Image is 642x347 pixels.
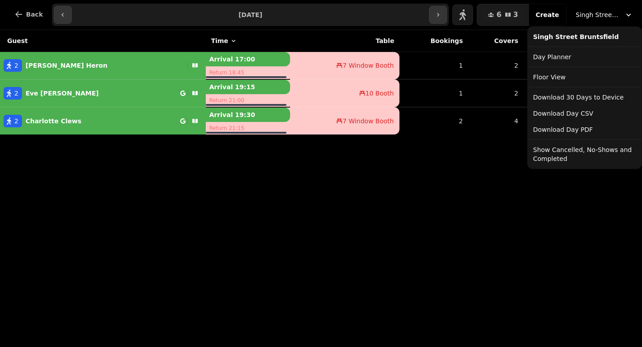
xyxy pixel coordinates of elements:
div: Singh Street Bruntsfield [527,26,642,169]
button: Download Day CSV [529,105,640,121]
button: Download Day PDF [529,121,640,138]
button: Show Cancelled, No-Shows and Completed [529,142,640,167]
button: Singh Street Bruntsfield [570,7,638,23]
span: Singh Street Bruntsfield [576,10,620,19]
div: Singh Street Bruntsfield [529,29,640,45]
a: Day Planner [529,49,640,65]
a: Floor View [529,69,640,85]
button: Download 30 Days to Device [529,89,640,105]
